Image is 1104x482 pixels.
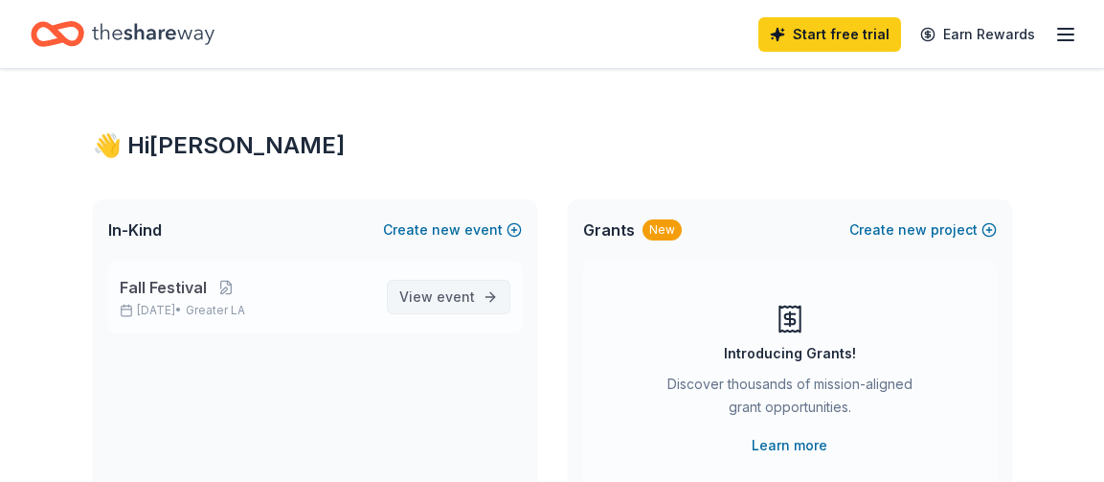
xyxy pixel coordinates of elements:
[849,218,997,241] button: Createnewproject
[724,342,856,365] div: Introducing Grants!
[186,303,245,318] span: Greater LA
[387,280,510,314] a: View event
[93,130,1012,161] div: 👋 Hi [PERSON_NAME]
[432,218,461,241] span: new
[120,303,372,318] p: [DATE] •
[898,218,927,241] span: new
[108,218,162,241] span: In-Kind
[758,17,901,52] a: Start free trial
[660,373,920,426] div: Discover thousands of mission-aligned grant opportunities.
[437,288,475,305] span: event
[752,434,827,457] a: Learn more
[31,11,214,57] a: Home
[642,219,682,241] div: New
[399,286,475,309] span: View
[583,218,635,241] span: Grants
[383,218,522,241] button: Createnewevent
[909,17,1047,52] a: Earn Rewards
[120,276,207,299] span: Fall Festival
